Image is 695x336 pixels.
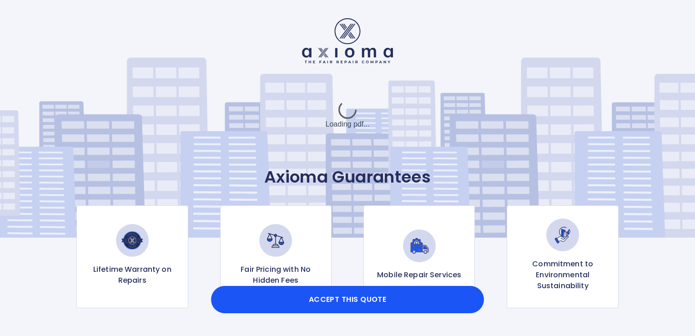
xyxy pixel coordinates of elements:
[84,264,180,286] p: Lifetime Warranty on Repairs
[546,219,579,251] img: Commitment to Environmental Sustainability
[259,224,292,257] img: Fair Pricing with No Hidden Fees
[228,264,324,286] p: Fair Pricing with No Hidden Fees
[403,229,436,262] img: Mobile Repair Services
[211,286,484,313] button: Accept this Quote
[279,92,416,138] div: Loading pdf...
[302,18,393,63] img: Logo
[116,224,149,257] img: Lifetime Warranty on Repairs
[377,270,461,280] p: Mobile Repair Services
[514,259,610,291] p: Commitment to Environmental Sustainability
[38,167,657,187] p: Axioma Guarantees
